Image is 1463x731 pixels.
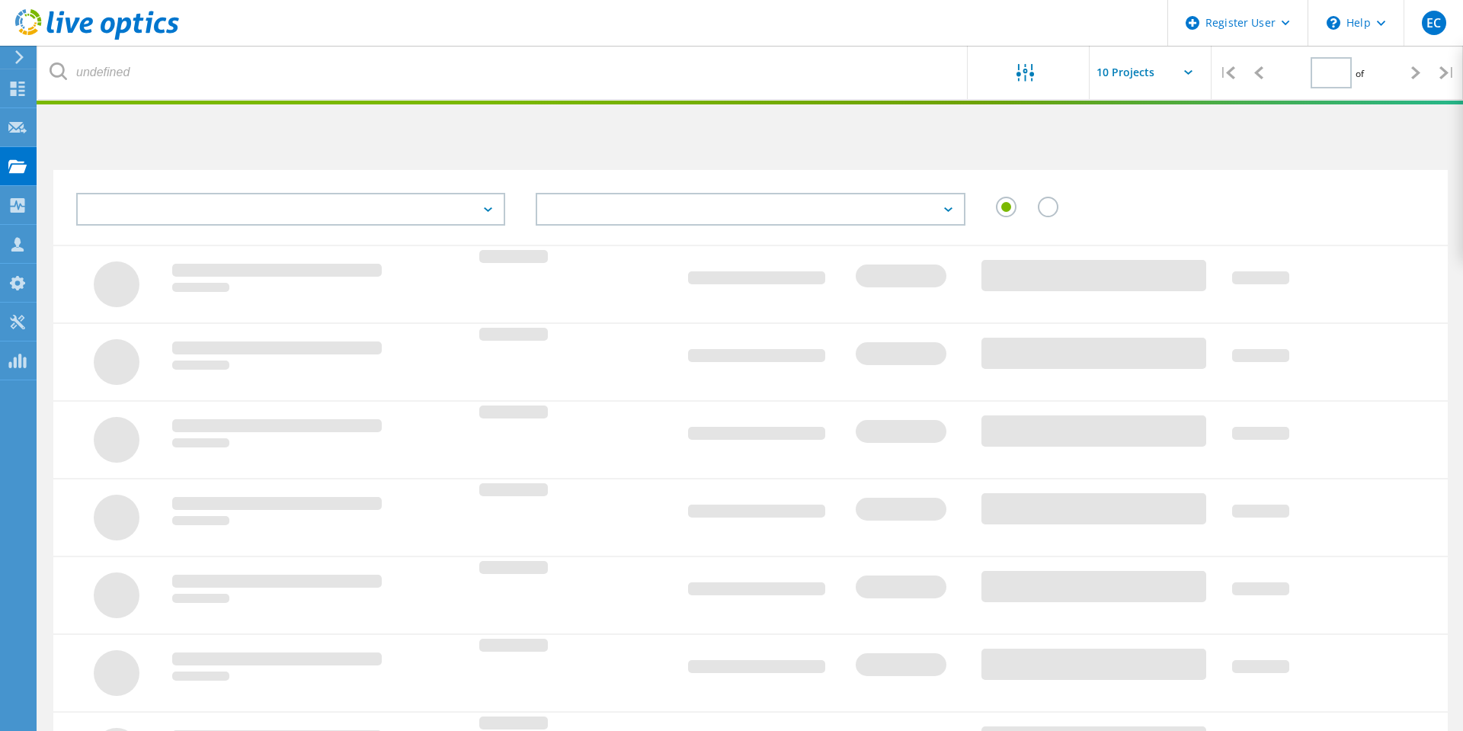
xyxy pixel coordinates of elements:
[1432,46,1463,100] div: |
[38,46,968,99] input: undefined
[15,32,179,43] a: Live Optics Dashboard
[1212,46,1243,100] div: |
[1327,16,1340,30] svg: \n
[1426,17,1441,29] span: EC
[1356,67,1364,80] span: of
